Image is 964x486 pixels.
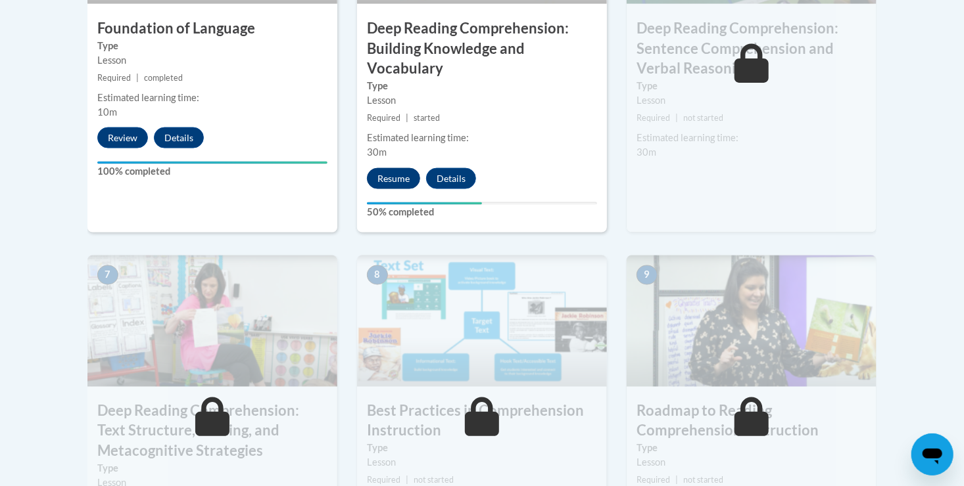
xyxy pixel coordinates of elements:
div: Lesson [367,93,597,108]
span: | [675,475,678,485]
label: Type [367,441,597,456]
div: Estimated learning time: [367,131,597,145]
span: 9 [637,265,658,285]
label: 50% completed [367,205,597,219]
img: Course Image [627,255,877,387]
img: Course Image [87,255,337,387]
h3: Foundation of Language [87,18,337,39]
label: Type [637,441,867,456]
span: 10m [97,106,117,118]
button: Review [97,127,148,148]
span: Required [97,73,131,83]
label: Type [97,462,327,476]
span: | [136,73,139,83]
span: Required [637,113,670,123]
button: Details [154,127,204,148]
div: Estimated learning time: [97,91,327,105]
div: Your progress [97,162,327,164]
span: | [406,113,408,123]
span: Required [367,113,400,123]
h3: Deep Reading Comprehension: Building Knowledge and Vocabulary [357,18,607,79]
label: Type [367,79,597,93]
h3: Deep Reading Comprehension: Text Structure, Writing, and Metacognitive Strategies [87,401,337,462]
div: Your progress [367,202,482,205]
label: 100% completed [97,164,327,179]
span: not started [683,113,723,123]
span: 8 [367,265,388,285]
span: | [675,113,678,123]
button: Resume [367,168,420,189]
span: Required [367,475,400,485]
h3: Deep Reading Comprehension: Sentence Comprehension and Verbal Reasoning [627,18,877,79]
img: Course Image [357,255,607,387]
span: not started [683,475,723,485]
h3: Roadmap to Reading Comprehension Instruction [627,401,877,442]
span: 30m [637,146,656,158]
span: 30m [367,146,387,158]
span: started [414,113,440,123]
iframe: Button to launch messaging window [911,433,953,475]
div: Lesson [367,456,597,470]
div: Lesson [637,456,867,470]
span: 7 [97,265,118,285]
h3: Best Practices in Comprehension Instruction [357,401,607,442]
div: Estimated learning time: [637,131,867,145]
div: Lesson [637,93,867,108]
span: Required [637,475,670,485]
label: Type [97,39,327,53]
span: not started [414,475,454,485]
button: Details [426,168,476,189]
span: completed [144,73,183,83]
label: Type [637,79,867,93]
div: Lesson [97,53,327,68]
span: | [406,475,408,485]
